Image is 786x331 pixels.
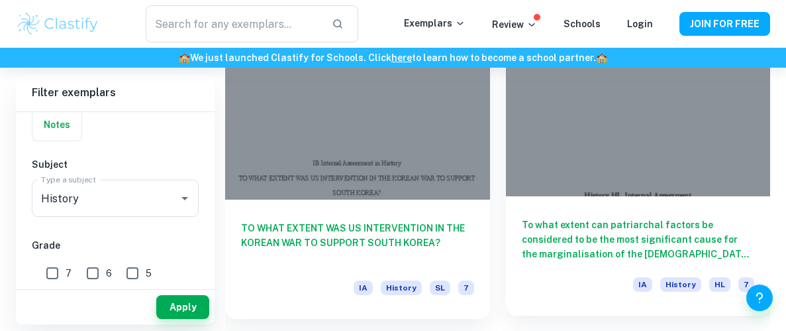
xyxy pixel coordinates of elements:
span: History [381,281,422,295]
h6: Subject [32,157,199,172]
button: Help and Feedback [746,285,773,311]
span: 🏫 [179,52,190,63]
h6: We just launched Clastify for Schools. Click to learn how to become a school partner. [3,50,783,65]
a: here [391,52,412,63]
p: Review [492,17,537,32]
a: TO WHAT EXTENT WAS US INTERVENTION IN THE KOREAN WAR TO SUPPORT SOUTH KOREA?IAHistorySL7 [225,1,490,319]
span: 🏫 [596,52,607,63]
span: 6 [106,266,112,281]
a: Schools [564,19,601,29]
span: IA [633,277,652,292]
button: Open [175,189,194,208]
img: Clastify logo [16,11,100,37]
button: Apply [156,295,209,319]
span: 5 [146,266,152,281]
a: Login [627,19,653,29]
h6: Filter exemplars [16,74,215,111]
h6: TO WHAT EXTENT WAS US INTERVENTION IN THE KOREAN WAR TO SUPPORT SOUTH KOREA? [241,221,474,265]
span: 7 [458,281,474,295]
p: Exemplars [404,16,466,31]
h6: Grade [32,238,199,253]
span: HL [709,277,730,292]
a: To what extent can patriarchal factors be considered to be the most significant cause for the mar... [506,1,771,319]
button: Notes [32,109,81,141]
span: IA [354,281,373,295]
span: History [660,277,701,292]
button: JOIN FOR FREE [679,12,770,36]
input: Search for any exemplars... [146,5,321,42]
span: 7 [738,277,754,292]
label: Type a subject [41,174,96,185]
h6: To what extent can patriarchal factors be considered to be the most significant cause for the mar... [522,218,755,261]
span: 7 [66,266,72,281]
span: SL [430,281,450,295]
